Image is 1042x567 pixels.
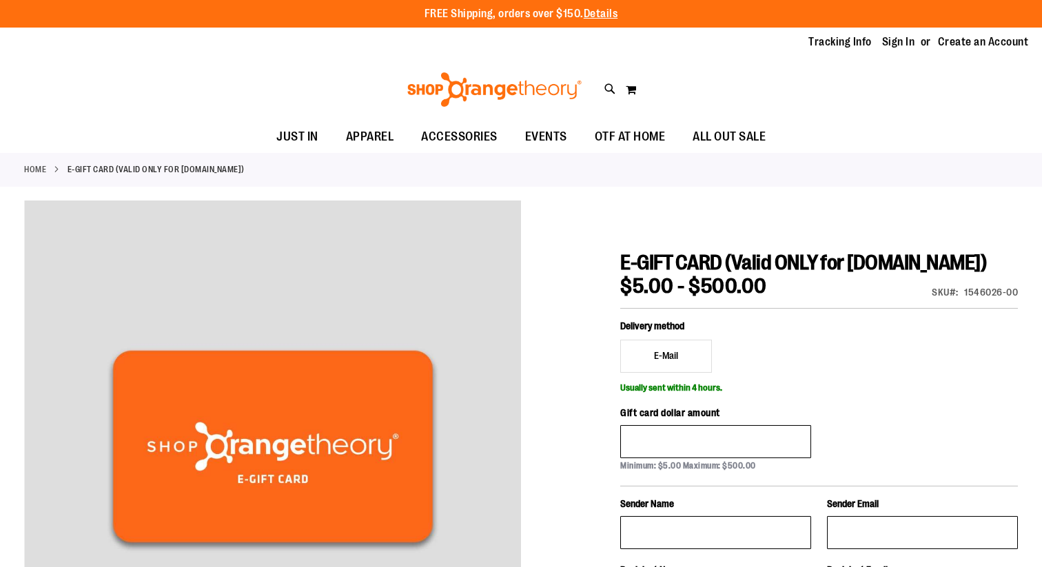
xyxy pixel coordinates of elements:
[693,121,766,152] span: ALL OUT SALE
[421,121,498,152] span: ACCESSORIES
[938,34,1029,50] a: Create an Account
[405,72,584,107] img: Shop Orangetheory
[808,34,872,50] a: Tracking Info
[882,34,915,50] a: Sign In
[584,8,618,20] a: Details
[595,121,666,152] span: OTF AT HOME
[964,285,1018,299] div: 1546026-00
[346,121,394,152] span: APPAREL
[932,287,959,298] strong: SKU
[620,319,811,333] p: Delivery method
[276,121,318,152] span: JUST IN
[425,6,618,22] p: FREE Shipping, orders over $150.
[68,163,245,176] strong: E-GIFT CARD (Valid ONLY for [DOMAIN_NAME])
[620,461,681,471] span: Minimum: $5.00
[620,251,986,274] span: E-GIFT CARD (Valid ONLY for [DOMAIN_NAME])
[620,498,674,509] span: Sender Name
[525,121,567,152] span: EVENTS
[827,498,879,509] span: Sender Email
[24,163,46,176] a: Home
[683,461,756,471] span: Maximum: $500.00
[620,340,712,373] label: E-Mail
[620,274,767,298] span: $5.00 - $500.00
[620,380,1018,392] p: Usually sent within 4 hours.
[620,407,720,418] span: Gift card dollar amount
